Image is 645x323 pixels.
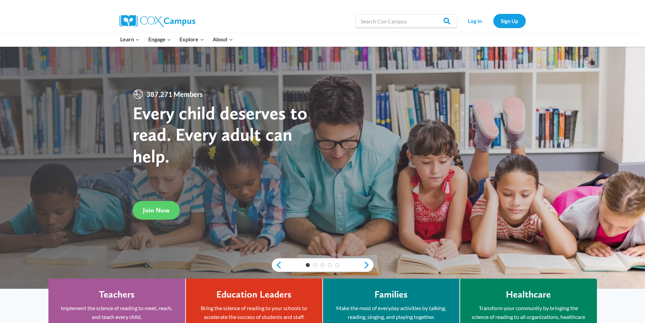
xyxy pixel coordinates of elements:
[272,261,282,269] a: previous
[493,14,526,28] a: Sign Up
[335,263,339,267] a: 5
[460,14,526,28] nav: Secondary Navigation
[272,258,373,272] div: content slider buttons
[506,289,551,300] h4: Healthcare
[216,289,292,300] h4: Education Leaders
[460,14,490,28] a: Log In
[328,263,332,267] a: 4
[313,263,317,267] a: 2
[144,89,206,100] span: 387,271 Members
[148,35,171,44] span: Engage
[59,304,175,321] p: Implement the science of reading to meet, reach, and teach every child.
[333,304,449,321] p: Make the most of everyday activities by talking, reading, singing, and playing together.
[133,201,180,220] a: Join Now
[356,14,457,28] input: Search Cox Campus
[213,35,233,44] span: About
[306,263,310,267] a: 1
[363,261,373,269] a: next
[374,289,408,300] h4: Families
[116,32,237,46] nav: Primary Navigation
[120,35,139,44] span: Learn
[196,304,312,321] p: Bring the science of reading to your schools to accelerate the success of students and staff.
[143,206,170,214] span: Join Now
[179,35,204,44] span: Explore
[321,263,325,267] a: 3
[133,102,307,167] strong: Every child deserves to read. Every adult can help.
[99,289,135,300] h4: Teachers
[120,15,195,27] img: Cox Campus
